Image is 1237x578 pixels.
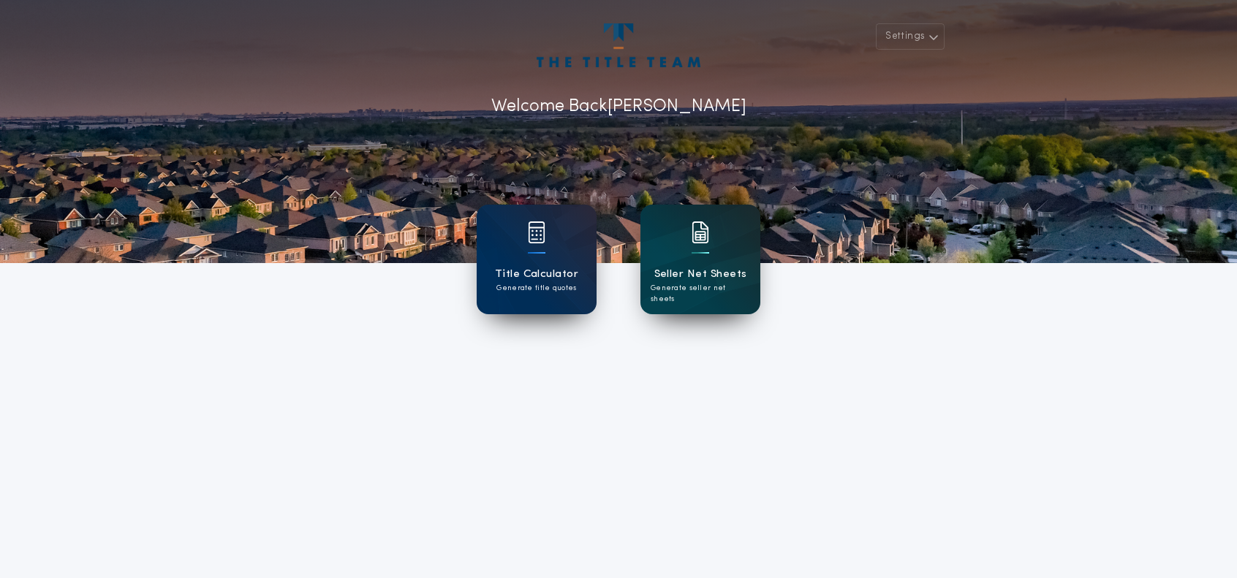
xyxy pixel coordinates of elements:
img: card icon [528,221,545,243]
img: account-logo [537,23,700,67]
img: card icon [692,221,709,243]
p: Welcome Back [PERSON_NAME] [491,94,746,120]
p: Generate title quotes [496,283,576,294]
h1: Seller Net Sheets [654,266,747,283]
a: card iconTitle CalculatorGenerate title quotes [477,205,597,314]
p: Generate seller net sheets [651,283,750,305]
h1: Title Calculator [495,266,578,283]
button: Settings [876,23,945,50]
a: card iconSeller Net SheetsGenerate seller net sheets [640,205,760,314]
